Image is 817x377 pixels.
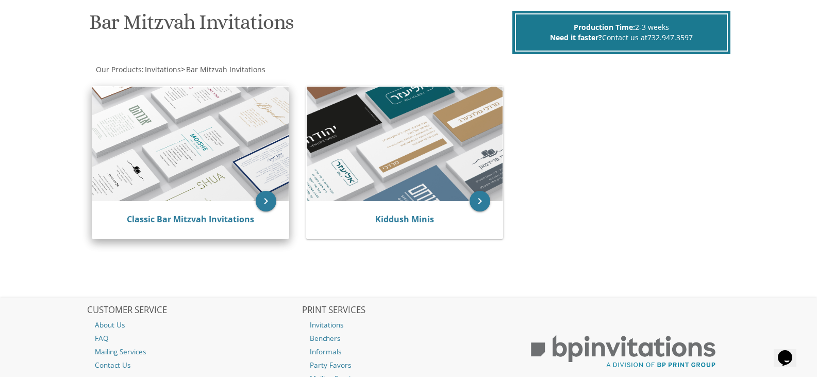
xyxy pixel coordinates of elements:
a: keyboard_arrow_right [256,191,276,211]
a: FAQ [87,332,301,345]
a: Invitations [144,64,181,74]
a: Contact Us [87,358,301,372]
h2: CUSTOMER SERVICE [87,305,301,316]
h2: PRINT SERVICES [302,305,515,316]
img: Classic Bar Mitzvah Invitations [92,87,289,201]
a: Our Products [95,64,142,74]
img: Kiddush Minis [307,87,503,201]
span: Production Time: [574,22,635,32]
a: Mailing Services [87,345,301,358]
span: Invitations [145,64,181,74]
a: Party Favors [302,358,515,372]
div: : [87,64,409,75]
iframe: chat widget [774,336,807,367]
a: Invitations [302,318,515,332]
a: Kiddush Minis [375,214,434,225]
div: 2-3 weeks Contact us at [515,13,728,52]
span: > [181,64,265,74]
a: Benchers [302,332,515,345]
a: About Us [87,318,301,332]
h1: Bar Mitzvah Invitations [89,11,510,41]
span: Need it faster? [550,32,602,42]
a: Classic Bar Mitzvah Invitations [127,214,254,225]
a: 732.947.3597 [647,32,693,42]
a: Bar Mitzvah Invitations [185,64,265,74]
a: Informals [302,345,515,358]
a: keyboard_arrow_right [470,191,490,211]
span: Bar Mitzvah Invitations [186,64,265,74]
